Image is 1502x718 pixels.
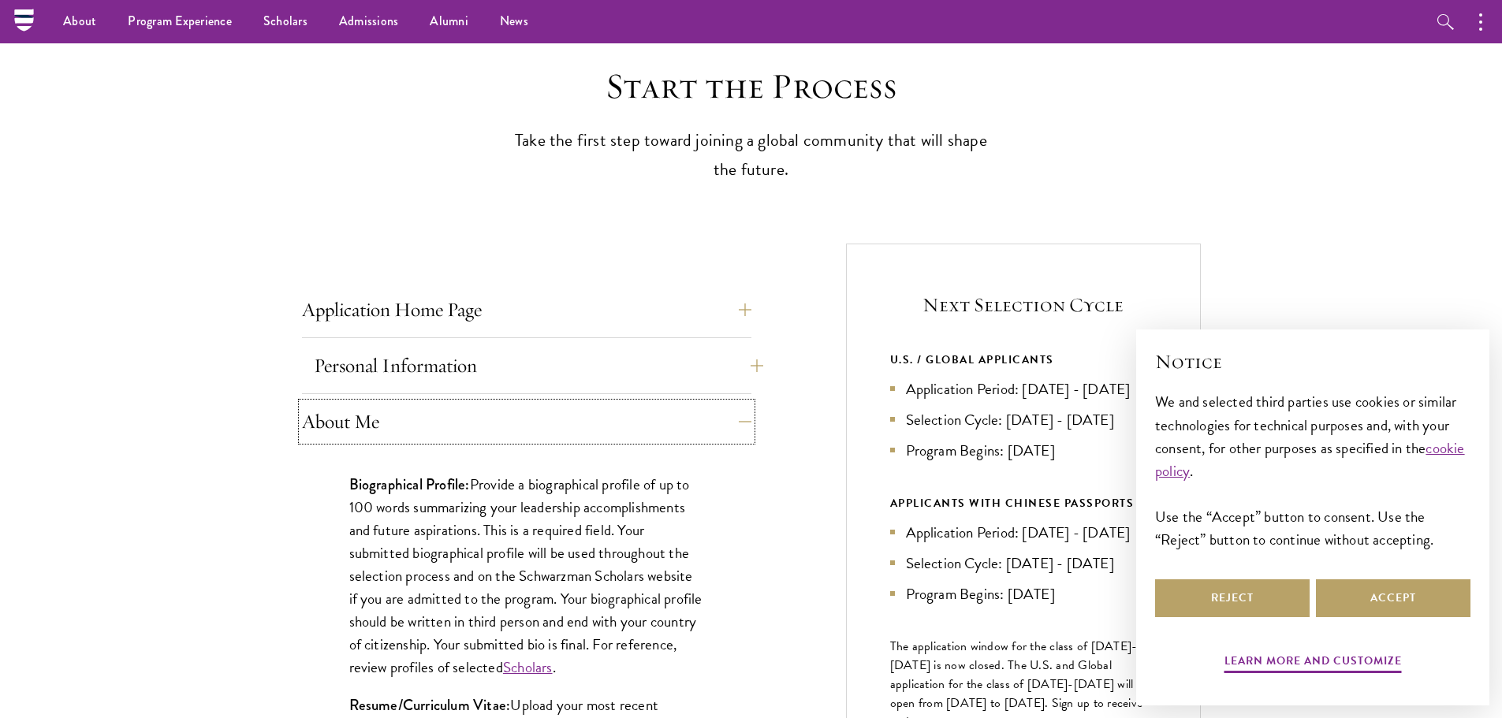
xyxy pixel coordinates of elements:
div: We and selected third parties use cookies or similar technologies for technical purposes and, wit... [1155,390,1470,550]
h5: Next Selection Cycle [890,292,1157,318]
div: APPLICANTS WITH CHINESE PASSPORTS [890,493,1157,513]
strong: Biographical Profile: [349,474,470,495]
p: Provide a biographical profile of up to 100 words summarizing your leadership accomplishments and... [349,473,704,679]
li: Application Period: [DATE] - [DATE] [890,378,1157,400]
li: Selection Cycle: [DATE] - [DATE] [890,552,1157,575]
div: U.S. / GLOBAL APPLICANTS [890,350,1157,370]
li: Application Period: [DATE] - [DATE] [890,521,1157,544]
h2: Start the Process [507,65,996,109]
a: cookie policy [1155,437,1465,482]
li: Selection Cycle: [DATE] - [DATE] [890,408,1157,431]
button: Personal Information [314,347,763,385]
a: Scholars [503,656,553,679]
li: Program Begins: [DATE] [890,439,1157,462]
button: Accept [1316,579,1470,617]
button: Learn more and customize [1224,651,1402,675]
button: About Me [302,403,751,441]
strong: Resume/Curriculum Vitae: [349,694,511,716]
li: Program Begins: [DATE] [890,582,1157,605]
button: Reject [1155,579,1310,617]
p: Take the first step toward joining a global community that will shape the future. [507,126,996,184]
h2: Notice [1155,348,1470,375]
button: Application Home Page [302,291,751,329]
